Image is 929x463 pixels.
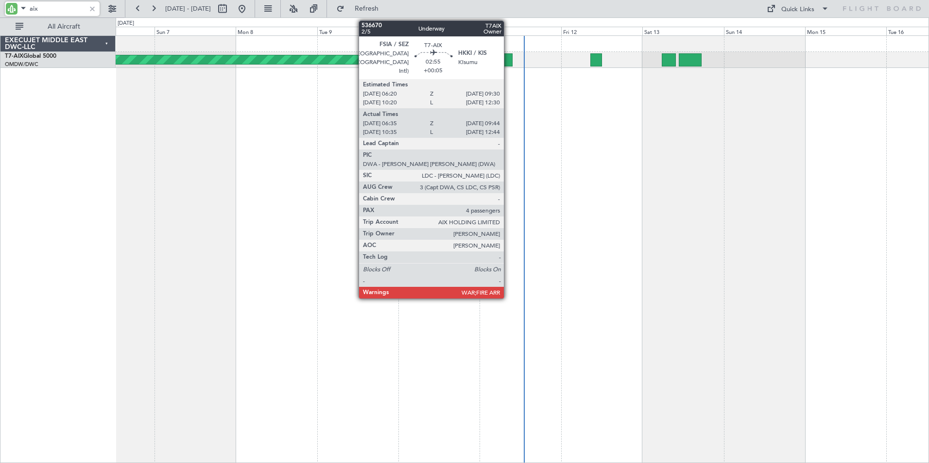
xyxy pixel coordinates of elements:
[11,19,105,34] button: All Aircraft
[5,61,38,68] a: OMDW/DWC
[236,27,317,35] div: Mon 8
[30,1,86,16] input: A/C (Reg. or Type)
[398,27,480,35] div: Wed 10
[457,57,463,61] img: arrow-gray.svg
[332,1,390,17] button: Refresh
[724,27,805,35] div: Sun 14
[317,27,398,35] div: Tue 9
[5,53,23,59] span: T7-AIX
[118,19,134,28] div: [DATE]
[642,27,723,35] div: Sat 13
[561,27,642,35] div: Fri 12
[155,27,236,35] div: Sun 7
[805,27,886,35] div: Mon 15
[781,5,814,15] div: Quick Links
[165,4,211,13] span: [DATE] - [DATE]
[346,5,387,12] span: Refresh
[762,1,834,17] button: Quick Links
[25,23,103,30] span: All Aircraft
[480,27,561,35] div: Thu 11
[5,53,56,59] a: T7-AIXGlobal 5000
